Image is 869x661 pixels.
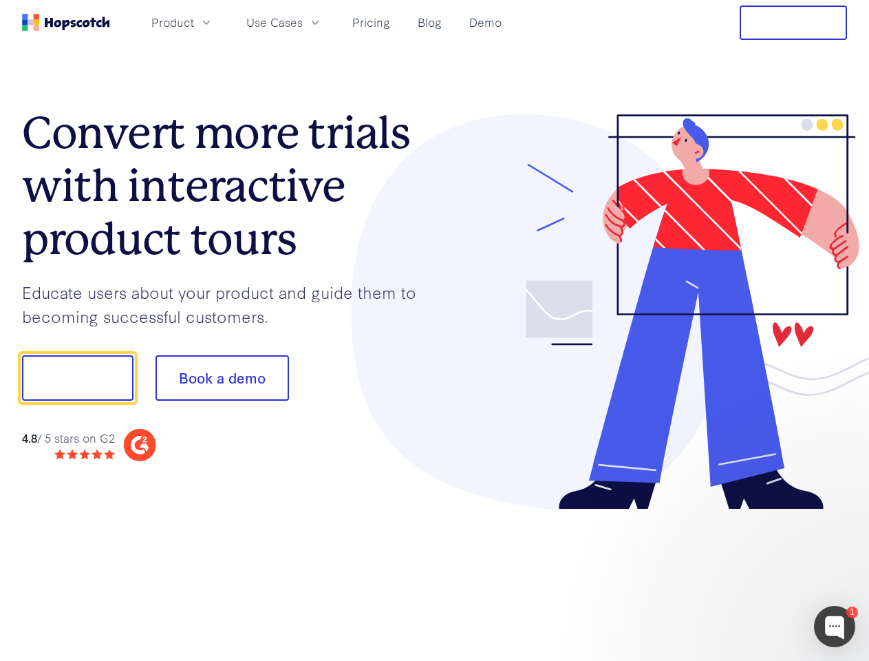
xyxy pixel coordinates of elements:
p: Educate users about your product and guide them to becoming successful customers. [22,280,435,328]
a: Pricing [347,11,396,34]
button: Use Cases [238,11,330,34]
a: Demo [464,11,507,34]
h1: Convert more trials with interactive product tours [22,107,435,265]
a: Home [22,14,110,31]
button: Product [143,11,222,34]
a: Blog [412,11,447,34]
button: Free Trial [740,6,847,40]
span: Product [151,14,194,31]
button: Book a demo [155,355,289,401]
span: Use Cases [246,14,303,31]
div: / 5 stars on G2 [22,430,115,447]
button: Show me! [22,355,133,401]
div: 1 [846,607,858,618]
strong: 4.8 [22,430,37,445]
